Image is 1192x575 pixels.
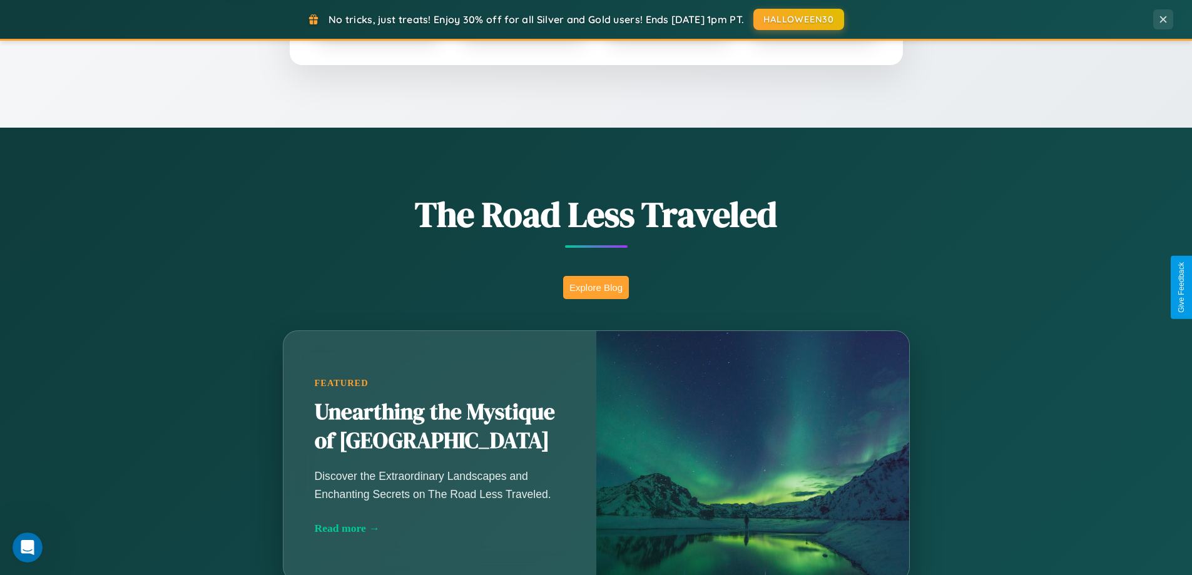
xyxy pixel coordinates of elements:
div: Featured [315,378,565,389]
div: Give Feedback [1177,262,1186,313]
button: Explore Blog [563,276,629,299]
div: Read more → [315,522,565,535]
button: HALLOWEEN30 [753,9,844,30]
iframe: Intercom live chat [13,532,43,562]
h2: Unearthing the Mystique of [GEOGRAPHIC_DATA] [315,398,565,455]
h1: The Road Less Traveled [221,190,972,238]
span: No tricks, just treats! Enjoy 30% off for all Silver and Gold users! Ends [DATE] 1pm PT. [329,13,744,26]
p: Discover the Extraordinary Landscapes and Enchanting Secrets on The Road Less Traveled. [315,467,565,502]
